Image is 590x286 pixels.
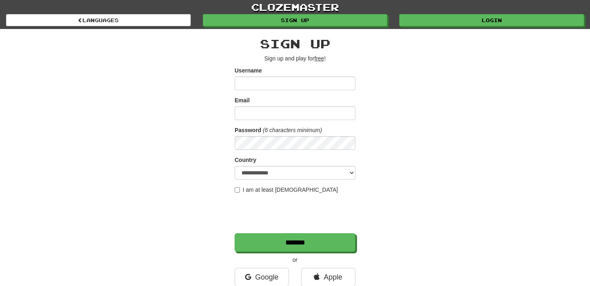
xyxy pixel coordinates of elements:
[235,256,355,264] p: or
[263,127,322,133] em: (6 characters minimum)
[235,66,262,75] label: Username
[235,187,240,193] input: I am at least [DEMOGRAPHIC_DATA]
[399,14,584,26] a: Login
[235,37,355,50] h2: Sign up
[235,186,338,194] label: I am at least [DEMOGRAPHIC_DATA]
[235,54,355,62] p: Sign up and play for !
[6,14,191,26] a: Languages
[235,198,357,229] iframe: reCAPTCHA
[235,96,250,104] label: Email
[203,14,388,26] a: Sign up
[235,156,256,164] label: Country
[235,126,261,134] label: Password
[314,55,324,62] u: free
